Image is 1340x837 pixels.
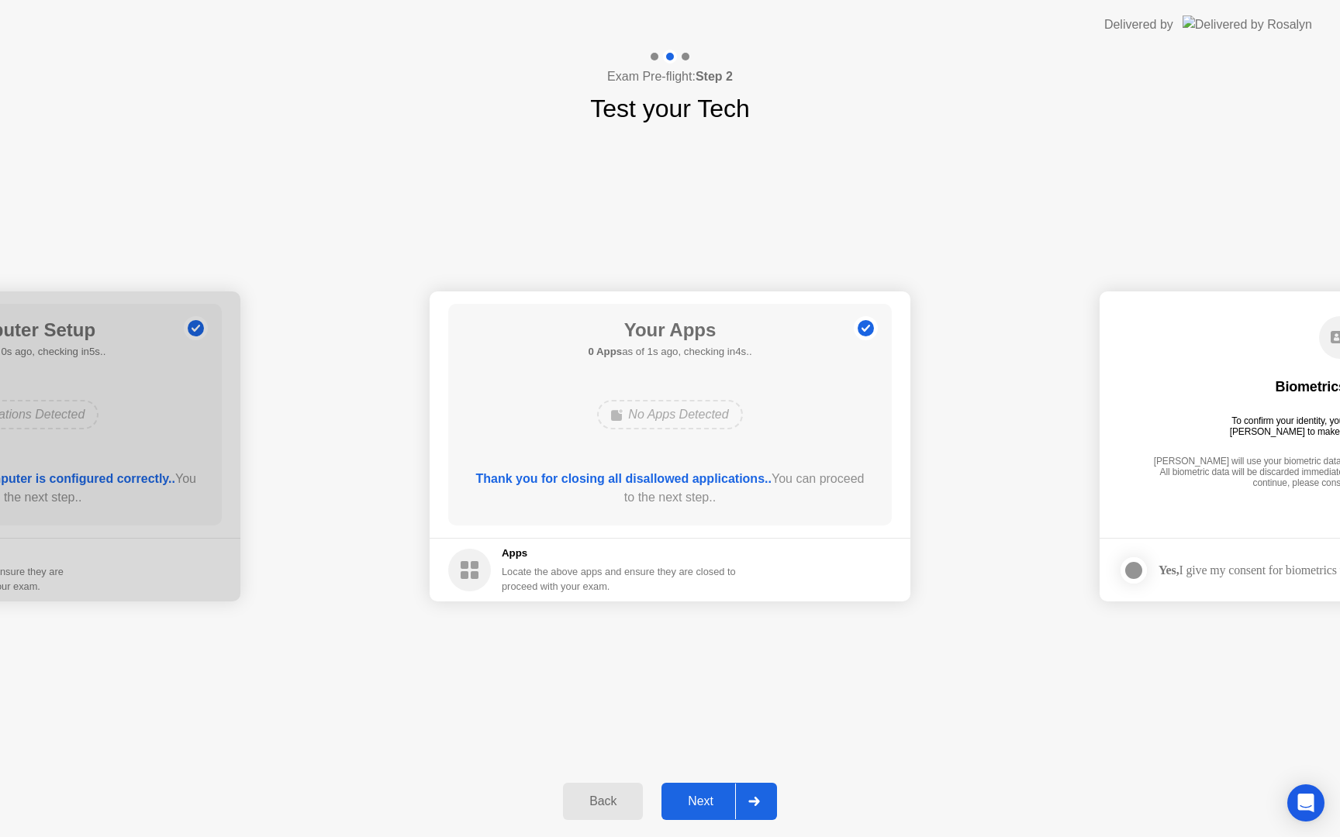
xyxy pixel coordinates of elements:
b: 0 Apps [588,346,622,357]
div: You can proceed to the next step.. [471,470,870,507]
b: Thank you for closing all disallowed applications.. [476,472,772,485]
h4: Exam Pre-flight: [607,67,733,86]
img: Delivered by Rosalyn [1183,15,1312,33]
div: Next [666,794,735,808]
button: Back [563,783,643,820]
div: Back [568,794,638,808]
div: No Apps Detected [597,400,742,429]
div: Open Intercom Messenger [1287,784,1324,821]
h1: Your Apps [588,316,751,344]
h5: Apps [502,546,737,561]
div: Locate the above apps and ensure they are closed to proceed with your exam. [502,564,737,594]
button: Next [661,783,777,820]
div: Delivered by [1104,15,1173,34]
b: Step 2 [696,70,733,83]
strong: Yes, [1159,563,1179,577]
h1: Test your Tech [590,90,750,127]
h5: as of 1s ago, checking in4s.. [588,344,751,360]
